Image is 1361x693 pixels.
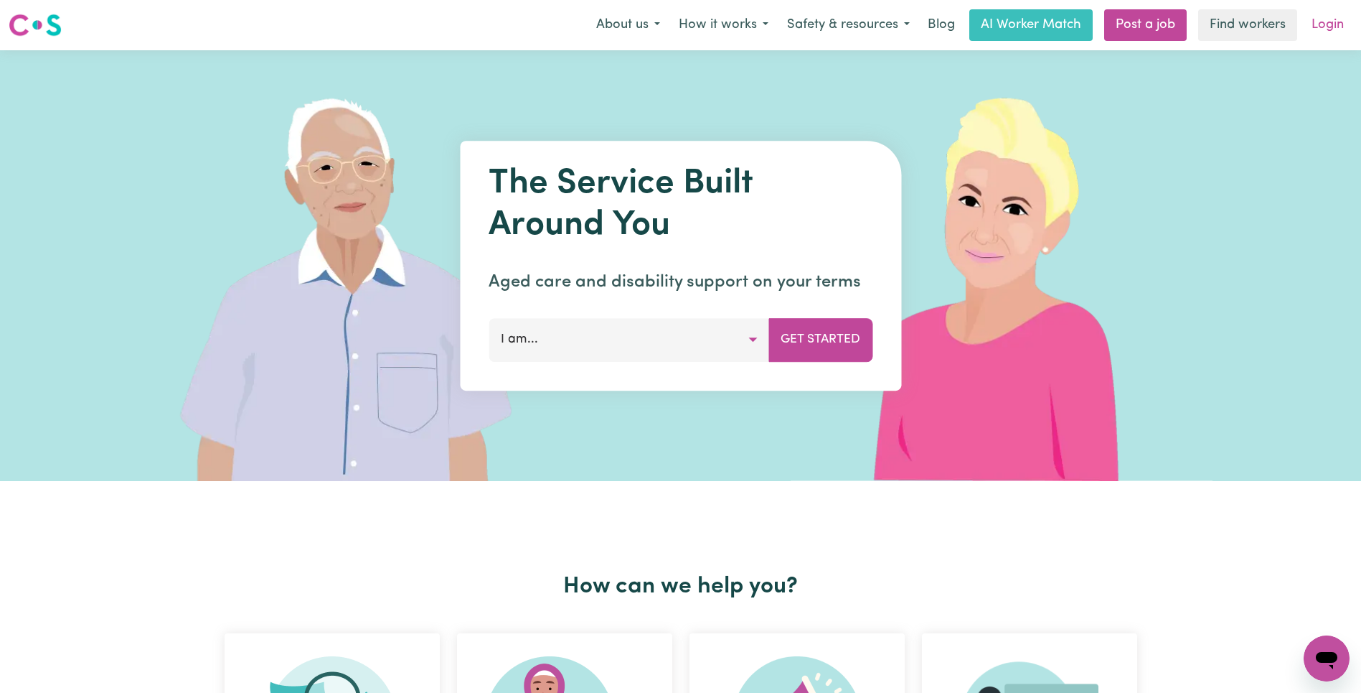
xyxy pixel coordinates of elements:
button: Get Started [768,318,872,361]
a: AI Worker Match [969,9,1093,41]
a: Blog [919,9,964,41]
button: How it works [669,10,778,40]
a: Post a job [1104,9,1187,41]
h2: How can we help you? [216,573,1146,600]
iframe: Button to launch messaging window [1304,636,1350,682]
a: Careseekers logo [9,9,62,42]
button: I am... [489,318,769,361]
a: Login [1303,9,1352,41]
button: About us [587,10,669,40]
button: Safety & resources [778,10,919,40]
h1: The Service Built Around You [489,164,872,246]
a: Find workers [1198,9,1297,41]
img: Careseekers logo [9,12,62,38]
p: Aged care and disability support on your terms [489,269,872,295]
